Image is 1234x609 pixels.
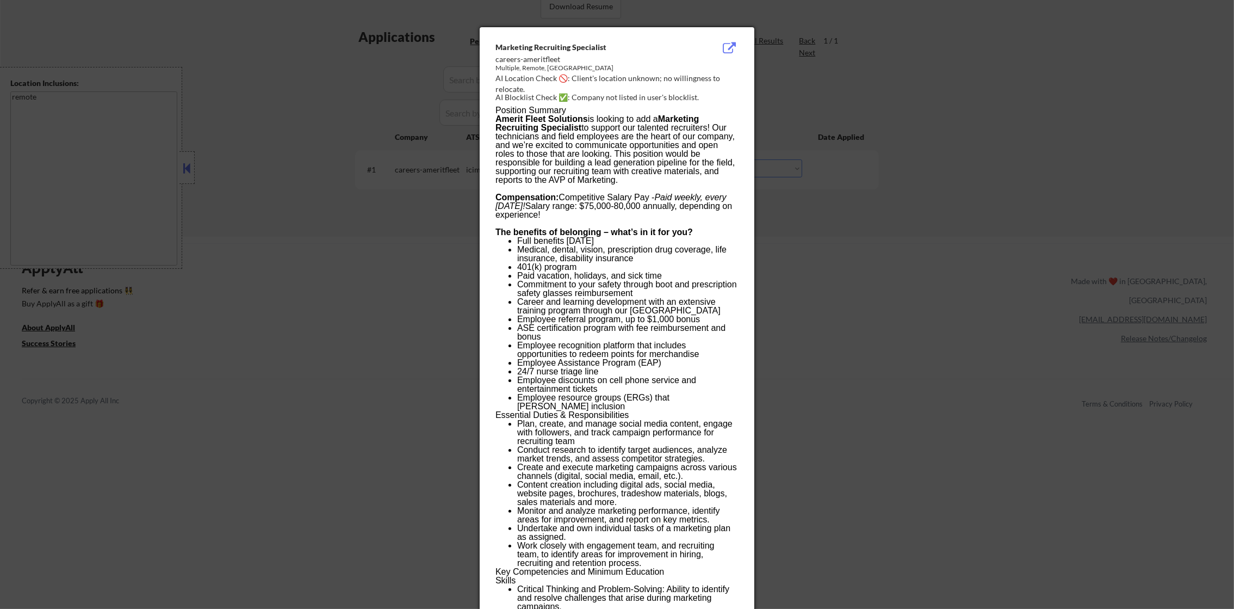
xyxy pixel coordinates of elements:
div: AI Blocklist Check ✅: Company not listed in user's blocklist. [495,92,743,103]
li: Conduct research to identify target audiences, analyze market trends, and assess competitor strat... [517,446,738,463]
li: 24/7 nurse triage line [517,367,738,376]
strong: Compensation: [495,193,559,202]
li: Career and learning development with an extensive training program through our [GEOGRAPHIC_DATA] [517,298,738,315]
li: ASE certification program with fee reimbursement and bonus [517,324,738,341]
div: AI Location Check 🚫: Client's location unknown; no willingness to relocate. [495,73,743,94]
p: is looking to add a to support our talented recruiters! Our technicians and field employees are t... [495,115,738,184]
li: Content creation including digital ads, social media, website pages, brochures, tradeshow materia... [517,481,738,507]
li: Employee recognition platform that includes opportunities to redeem points for merchandise [517,341,738,359]
li: Plan, create, and manage social media content, engage with followers, and track campaign performa... [517,420,738,446]
em: Paid weekly, every [DATE]! [495,193,727,211]
li: Full benefits [DATE] [517,237,738,245]
li: 401(k) program [517,263,738,272]
div: Marketing Recruiting Specialist [495,42,684,53]
h2: Essential Duties & Responsibilities [495,411,738,420]
strong: Marketing Recruiting Specialist [495,114,699,132]
li: Employee referral program, up to $1,000 bonus [517,315,738,324]
strong: Amerit Fleet Solutions [495,114,588,124]
li: Paid vacation, holidays, and sick time [517,272,738,280]
h2: Key Competencies and Minimum Education [495,568,738,576]
strong: The benefits of belonging – what’s in it for you? [495,227,693,237]
li: Employee Assistance Program (EAP) [517,359,738,367]
li: Create and execute marketing campaigns across various channels (digital, social media, email, etc.). [517,463,738,481]
li: Employee resource groups (ERGs) that [PERSON_NAME] inclusion [517,393,738,411]
li: Undertake and own individual tasks of a marketing plan as assigned. [517,524,738,542]
li: Employee discounts on cell phone service and entertainment tickets [517,376,738,393]
div: Multiple, Remote, [GEOGRAPHIC_DATA] [495,64,684,73]
p: Skills [495,576,738,585]
h2: Position Summary [495,106,738,115]
li: Monitor and analyze marketing performance, identify areas for improvement, and report on key metr... [517,507,738,524]
p: Competitive Salary Pay - Salary range: $75,000-80,000 annually, depending on experience! [495,193,738,219]
li: Medical, dental, vision, prescription drug coverage, life insurance, disability insurance [517,245,738,263]
li: Commitment to your safety through boot and prescription safety glasses reimbursement [517,280,738,298]
li: Work closely with engagement team, and recruiting team, to identify areas for improvement in hiri... [517,542,738,568]
div: careers-ameritfleet [495,54,684,65]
